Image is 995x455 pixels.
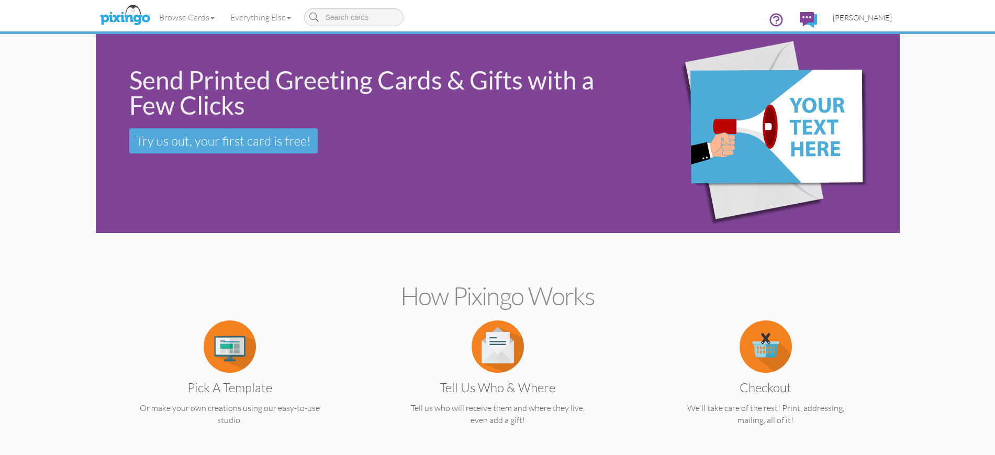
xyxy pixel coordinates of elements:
[825,4,900,31] a: [PERSON_NAME]
[640,19,893,248] img: eb544e90-0942-4412-bfe0-c610d3f4da7c.png
[833,13,892,22] span: [PERSON_NAME]
[124,381,336,394] h3: Pick a Template
[222,4,299,30] a: Everything Else
[114,282,881,310] h2: How Pixingo works
[129,68,623,118] div: Send Printed Greeting Cards & Gifts with a Few Clicks
[384,402,611,426] p: Tell us who will receive them and where they live, even add a gift!
[97,3,153,29] img: pixingo logo
[151,4,222,30] a: Browse Cards
[392,381,603,394] h3: Tell us Who & Where
[129,128,318,153] a: Try us out, your first card is free!
[472,320,524,373] img: item.alt
[740,320,792,373] img: item.alt
[304,8,404,26] input: Search cards
[660,381,871,394] h3: Checkout
[116,402,343,426] p: Or make your own creations using our easy-to-use studio.
[384,340,611,426] a: Tell us Who & Where Tell us who will receive them and where they live, even add a gift!
[652,402,879,426] p: We'll take care of the rest! Print, addressing, mailing, all of it!
[136,133,311,149] span: Try us out, your first card is free!
[652,340,879,426] a: Checkout We'll take care of the rest! Print, addressing, mailing, all of it!
[116,340,343,426] a: Pick a Template Or make your own creations using our easy-to-use studio.
[800,12,817,28] img: comments.svg
[204,320,256,373] img: item.alt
